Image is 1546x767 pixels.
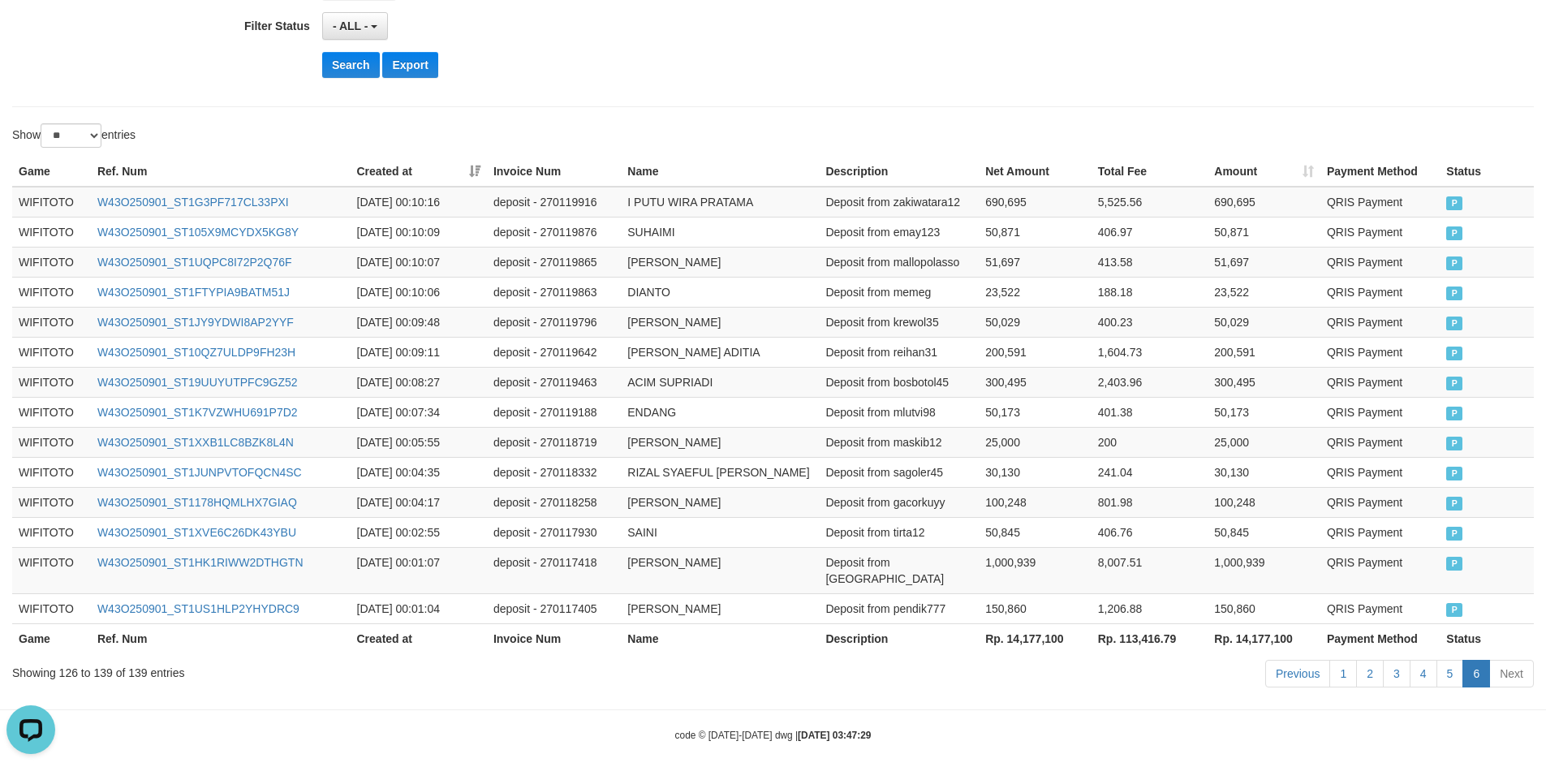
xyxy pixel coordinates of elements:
small: code © [DATE]-[DATE] dwg | [675,730,872,741]
td: [PERSON_NAME] [621,307,819,337]
th: Net Amount [979,157,1092,187]
td: 25,000 [1208,427,1320,457]
a: W43O250901_ST1US1HLP2YHYDRC9 [97,602,299,615]
a: 5 [1436,660,1464,687]
td: 1,000,939 [979,547,1092,593]
span: PAID [1446,407,1462,420]
td: deposit - 270119863 [487,277,621,307]
th: Name [621,157,819,187]
td: 150,860 [1208,593,1320,623]
td: Deposit from reihan31 [819,337,979,367]
a: 2 [1356,660,1384,687]
td: 690,695 [979,187,1092,218]
td: 1,000,939 [1208,547,1320,593]
td: QRIS Payment [1320,277,1440,307]
td: [DATE] 00:10:16 [351,187,487,218]
td: Deposit from [GEOGRAPHIC_DATA] [819,547,979,593]
span: PAID [1446,603,1462,617]
td: [DATE] 00:10:09 [351,217,487,247]
button: Export [382,52,437,78]
td: deposit - 270118719 [487,427,621,457]
td: [DATE] 00:01:07 [351,547,487,593]
td: 300,495 [979,367,1092,397]
th: Payment Method [1320,157,1440,187]
td: 50,871 [1208,217,1320,247]
td: 50,029 [1208,307,1320,337]
td: Deposit from bosbotol45 [819,367,979,397]
td: deposit - 270119188 [487,397,621,427]
td: 50,029 [979,307,1092,337]
td: [DATE] 00:04:17 [351,487,487,517]
td: 51,697 [979,247,1092,277]
td: deposit - 270119916 [487,187,621,218]
td: Deposit from mlutvi98 [819,397,979,427]
td: 2,403.96 [1092,367,1208,397]
th: Name [621,623,819,653]
td: Deposit from pendik777 [819,593,979,623]
td: WIFITOTO [12,247,91,277]
td: WIFITOTO [12,337,91,367]
td: WIFITOTO [12,487,91,517]
td: QRIS Payment [1320,547,1440,593]
td: Deposit from sagoler45 [819,457,979,487]
td: ACIM SUPRIADI [621,367,819,397]
span: PAID [1446,347,1462,360]
td: deposit - 270119642 [487,337,621,367]
td: QRIS Payment [1320,517,1440,547]
strong: [DATE] 03:47:29 [798,730,871,741]
th: Rp. 14,177,100 [1208,623,1320,653]
td: QRIS Payment [1320,337,1440,367]
label: Show entries [12,123,136,148]
td: WIFITOTO [12,187,91,218]
td: [PERSON_NAME] [621,547,819,593]
a: W43O250901_ST1G3PF717CL33PXI [97,196,289,209]
td: 200,591 [1208,337,1320,367]
td: WIFITOTO [12,367,91,397]
td: WIFITOTO [12,593,91,623]
td: QRIS Payment [1320,367,1440,397]
td: QRIS Payment [1320,247,1440,277]
td: WIFITOTO [12,547,91,593]
a: Previous [1265,660,1330,687]
td: 150,860 [979,593,1092,623]
td: 188.18 [1092,277,1208,307]
td: 50,173 [1208,397,1320,427]
td: 801.98 [1092,487,1208,517]
td: deposit - 270119463 [487,367,621,397]
a: W43O250901_ST1JUNPVTOFQCN4SC [97,466,302,479]
th: Payment Method [1320,623,1440,653]
td: QRIS Payment [1320,487,1440,517]
td: 23,522 [979,277,1092,307]
td: Deposit from tirta12 [819,517,979,547]
a: 4 [1410,660,1437,687]
td: [DATE] 00:09:11 [351,337,487,367]
td: I PUTU WIRA PRATAMA [621,187,819,218]
td: Deposit from gacorkuyy [819,487,979,517]
a: W43O250901_ST19UUYUTPFC9GZ52 [97,376,298,389]
td: WIFITOTO [12,427,91,457]
a: 3 [1383,660,1410,687]
td: 690,695 [1208,187,1320,218]
td: [PERSON_NAME] ADITIA [621,337,819,367]
td: 401.38 [1092,397,1208,427]
td: 25,000 [979,427,1092,457]
td: deposit - 270117930 [487,517,621,547]
td: [DATE] 00:10:06 [351,277,487,307]
td: 50,845 [1208,517,1320,547]
th: Rp. 113,416.79 [1092,623,1208,653]
td: [DATE] 00:08:27 [351,367,487,397]
td: 406.76 [1092,517,1208,547]
select: Showentries [41,123,101,148]
td: QRIS Payment [1320,457,1440,487]
td: [DATE] 00:01:04 [351,593,487,623]
td: 30,130 [979,457,1092,487]
td: 23,522 [1208,277,1320,307]
td: WIFITOTO [12,457,91,487]
a: W43O250901_ST1FTYPIA9BATM51J [97,286,290,299]
th: Created at [351,623,487,653]
td: SAINI [621,517,819,547]
td: SUHAIMI [621,217,819,247]
th: Description [819,623,979,653]
span: PAID [1446,557,1462,571]
td: 100,248 [979,487,1092,517]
